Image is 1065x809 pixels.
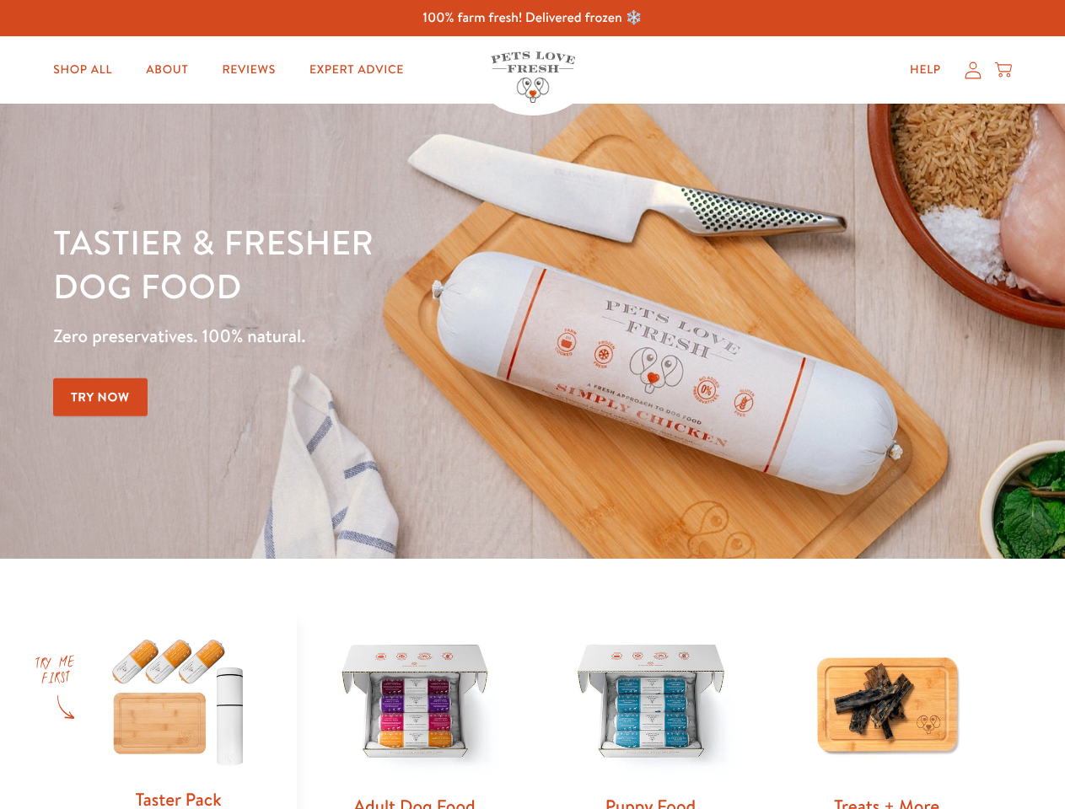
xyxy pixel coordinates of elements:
a: About [132,53,202,87]
a: Reviews [208,53,288,87]
a: Shop All [40,53,126,87]
h1: Tastier & fresher dog food [53,220,692,308]
a: Expert Advice [296,53,417,87]
img: Pets Love Fresh [491,51,575,103]
a: Help [896,53,955,87]
a: Try Now [53,378,148,416]
p: Zero preservatives. 100% natural. [53,321,692,351]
